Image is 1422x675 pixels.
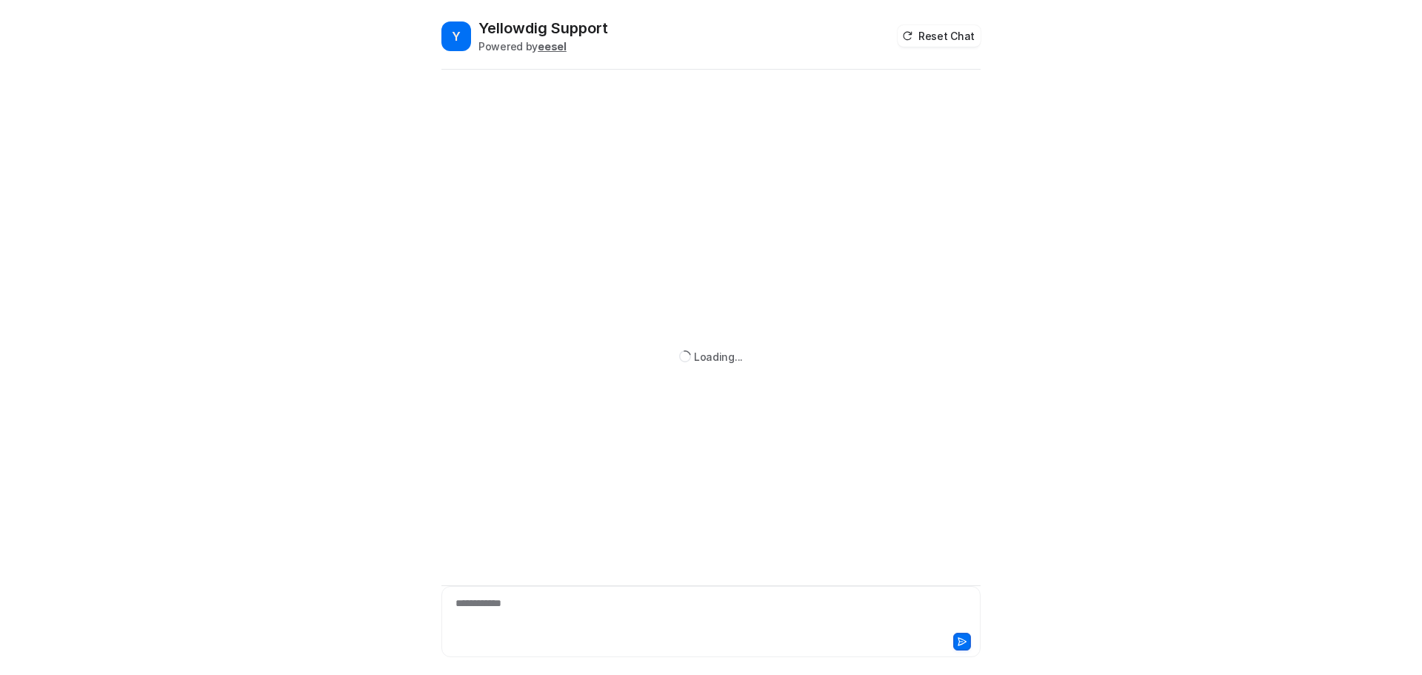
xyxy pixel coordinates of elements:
[898,25,981,47] button: Reset Chat
[538,40,567,53] b: eesel
[694,349,743,365] div: Loading...
[478,18,608,39] h2: Yellowdig Support
[478,39,608,54] div: Powered by
[441,21,471,51] span: Y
